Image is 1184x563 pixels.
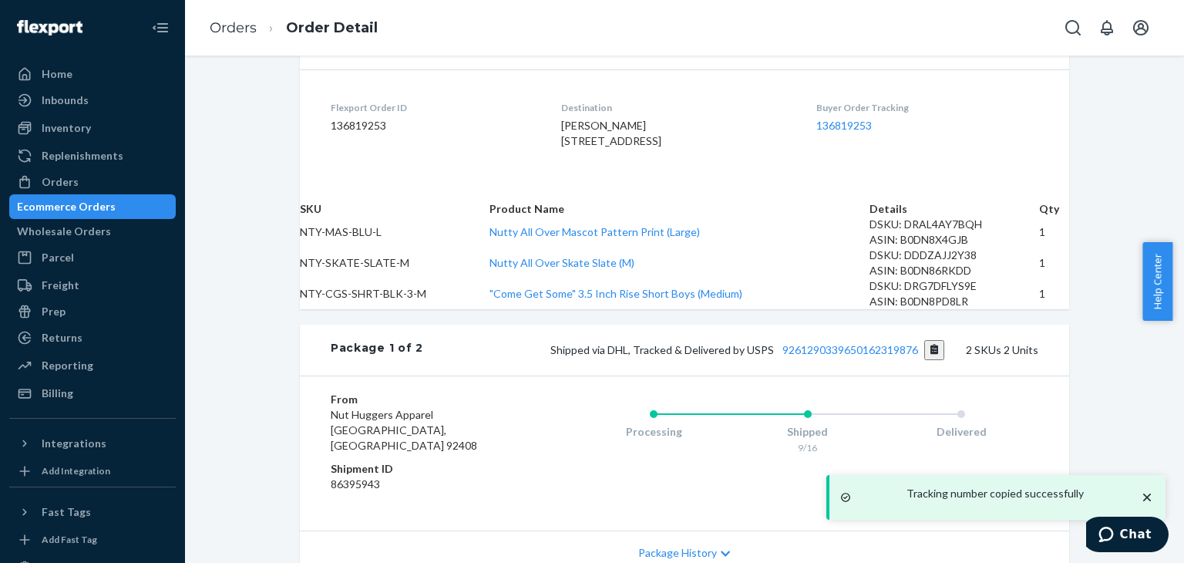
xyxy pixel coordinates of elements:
a: Wholesale Orders [9,219,176,244]
button: Close Navigation [145,12,176,43]
dt: Destination [561,101,791,114]
a: Orders [210,19,257,36]
p: Tracking number copied successfully [906,486,1084,501]
div: Package 1 of 2 [331,340,423,360]
ol: breadcrumbs [197,5,390,51]
button: Copy tracking number [924,340,945,360]
button: Help Center [1142,242,1172,321]
div: Fast Tags [42,504,91,520]
a: Orders [9,170,176,194]
a: 9261290339650162319876 [782,343,918,356]
span: Shipped via DHL, Tracked & Delivered by USPS [550,343,945,356]
div: Processing [577,424,731,440]
a: Home [9,62,176,86]
div: DSKU: DRG7DFLYS9E [869,278,1038,294]
div: 9/16 [731,441,885,454]
a: Prep [9,299,176,324]
a: Returns [9,325,176,350]
a: Reporting [9,353,176,378]
div: 2 SKUs 2 Units [423,340,1038,360]
a: Add Fast Tag [9,531,176,549]
a: Replenishments [9,143,176,168]
div: Freight [42,278,79,293]
button: Integrations [9,431,176,456]
dt: From [331,392,515,407]
a: Nutty All Over Skate Slate (M) [489,256,634,269]
div: Reporting [42,358,93,373]
td: NTY-SKATE-SLATE-M [300,248,489,278]
button: Fast Tags [9,500,176,524]
button: Open Search Box [1058,12,1088,43]
div: Billing [42,386,73,401]
div: Orders [42,174,79,190]
th: Product Name [489,201,869,217]
span: Nut Huggers Apparel [GEOGRAPHIC_DATA], [GEOGRAPHIC_DATA] 92408 [331,408,477,452]
td: 1 [1039,217,1069,248]
dd: 86395943 [331,477,515,492]
a: "Come Get Some" 3.5 Inch Rise Short Boys (Medium) [489,287,742,300]
td: NTY-CGS-SHRT-BLK-3-M [300,278,489,309]
a: Inventory [9,116,176,140]
span: [PERSON_NAME] [STREET_ADDRESS] [561,119,661,147]
div: Parcel [42,250,74,265]
div: Returns [42,330,82,346]
a: Billing [9,381,176,406]
img: Flexport logo [17,20,82,35]
a: 136819253 [816,119,872,132]
dt: Buyer Order Tracking [816,101,1038,114]
div: Add Integration [42,464,110,477]
div: Inbounds [42,93,89,108]
a: Parcel [9,245,176,270]
dd: 136819253 [331,118,536,133]
div: Home [42,66,72,82]
th: SKU [300,201,489,217]
div: Inventory [42,120,91,136]
th: Qty [1039,201,1069,217]
svg: close toast [1139,490,1155,505]
div: Replenishments [42,148,123,164]
button: Open account menu [1125,12,1156,43]
div: Ecommerce Orders [17,199,116,214]
a: Inbounds [9,88,176,113]
div: ASIN: B0DN86RKDD [869,263,1038,278]
dt: Flexport Order ID [331,101,536,114]
div: Integrations [42,436,106,451]
a: Nutty All Over Mascot Pattern Print (Large) [489,225,700,238]
a: Add Integration [9,462,176,480]
a: Order Detail [286,19,378,36]
div: Add Fast Tag [42,533,97,546]
a: Ecommerce Orders [9,194,176,219]
div: DSKU: DRAL4AY7BQH [869,217,1038,232]
div: ASIN: B0DN8X4GJB [869,232,1038,248]
td: NTY-MAS-BLU-L [300,217,489,248]
div: Wholesale Orders [17,224,111,239]
span: Package History [638,545,717,561]
div: Prep [42,304,66,319]
div: Delivered [884,424,1038,440]
button: Open notifications [1091,12,1122,43]
dt: Shipment ID [331,461,515,477]
td: 1 [1039,248,1069,278]
div: Shipped [731,424,885,440]
td: 1 [1039,278,1069,309]
iframe: Opens a widget where you can chat to one of our agents [1086,517,1169,555]
th: Details [869,201,1038,217]
div: DSKU: DDDZAJJ2Y38 [869,248,1038,263]
div: ASIN: B0DN8PD8LR [869,294,1038,309]
a: Freight [9,273,176,298]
